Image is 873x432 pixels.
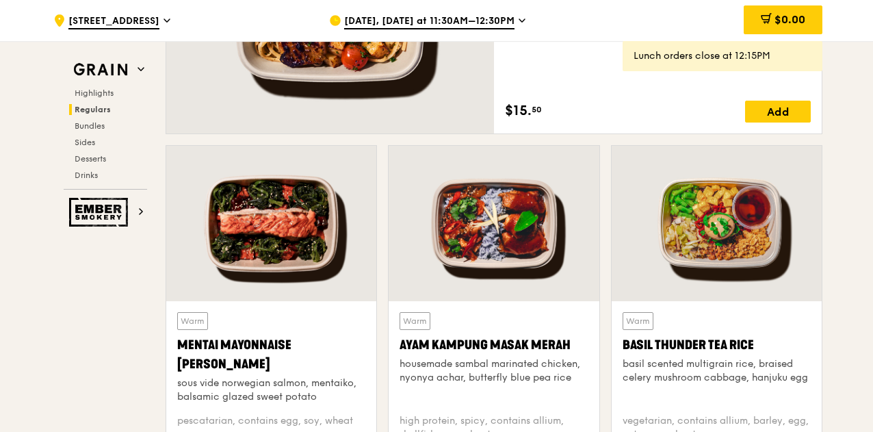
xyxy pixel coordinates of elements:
[75,154,106,164] span: Desserts
[505,101,532,121] span: $15.
[623,357,811,385] div: basil scented multigrain rice, braised celery mushroom cabbage, hanjuku egg
[69,58,132,82] img: Grain web logo
[75,88,114,98] span: Highlights
[75,170,98,180] span: Drinks
[75,138,95,147] span: Sides
[69,198,132,227] img: Ember Smokery web logo
[177,312,208,330] div: Warm
[400,335,588,355] div: Ayam Kampung Masak Merah
[623,312,653,330] div: Warm
[774,13,805,26] span: $0.00
[177,335,365,374] div: Mentai Mayonnaise [PERSON_NAME]
[532,104,542,115] span: 50
[68,14,159,29] span: [STREET_ADDRESS]
[75,105,111,114] span: Regulars
[623,335,811,355] div: Basil Thunder Tea Rice
[177,377,365,404] div: sous vide norwegian salmon, mentaiko, balsamic glazed sweet potato
[745,101,811,123] div: Add
[634,49,811,63] div: Lunch orders close at 12:15PM
[344,14,514,29] span: [DATE], [DATE] at 11:30AM–12:30PM
[400,357,588,385] div: housemade sambal marinated chicken, nyonya achar, butterfly blue pea rice
[400,312,430,330] div: Warm
[75,121,105,131] span: Bundles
